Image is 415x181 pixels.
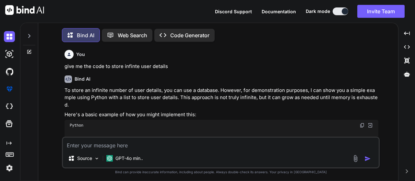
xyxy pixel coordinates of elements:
[352,155,359,162] img: attachment
[262,9,296,14] span: Documentation
[99,136,106,142] span: def
[215,8,252,15] button: Discord Support
[70,123,83,128] span: Python
[311,136,332,142] span: __repr__
[62,170,380,175] p: Bind can provide inaccurate information, including about people. Always double-check its answers....
[4,163,15,174] img: settings
[106,155,113,162] img: GPT-4o mini
[5,5,44,15] img: Bind AI
[4,31,15,42] img: darkChat
[4,49,15,60] img: darkAi-studio
[367,122,373,128] img: Open in Browser
[306,8,330,15] span: Dark mode
[76,51,85,58] h6: You
[65,87,378,109] p: To store an infinite number of user details, you can use a database. However, for demonstration p...
[350,136,366,142] span: return
[357,5,405,18] button: Invite Team
[115,155,143,162] p: GPT-4o min..
[77,155,92,162] p: Source
[4,66,15,77] img: githubDark
[170,31,209,39] p: Code Generator
[4,84,15,95] img: premium
[215,9,252,14] span: Discord Support
[301,136,309,142] span: def
[192,136,202,142] span: self
[109,136,130,142] span: __init__
[86,136,96,142] span: User
[254,136,265,142] span: self
[77,31,94,39] p: Bind AI
[94,156,100,161] img: Pick Models
[65,63,378,70] p: give me the code to store infinte user details
[364,155,371,162] img: icon
[75,76,90,82] h6: Bind AI
[262,8,296,15] button: Documentation
[132,136,187,142] span: self, username, email
[65,111,378,119] p: Here's a basic example of how you might implement this:
[70,136,83,142] span: class
[360,123,365,128] img: copy
[335,136,345,142] span: self
[4,101,15,112] img: cloudideIcon
[118,31,147,39] p: Web Search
